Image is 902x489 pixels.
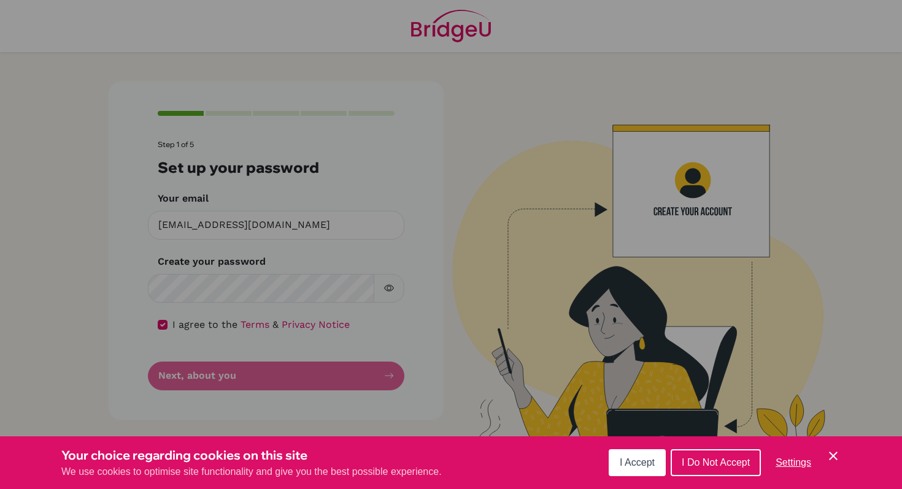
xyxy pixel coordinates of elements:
[61,446,442,464] h3: Your choice regarding cookies on this site
[671,449,761,476] button: I Do Not Accept
[620,457,655,468] span: I Accept
[776,457,811,468] span: Settings
[682,457,750,468] span: I Do Not Accept
[609,449,666,476] button: I Accept
[61,464,442,479] p: We use cookies to optimise site functionality and give you the best possible experience.
[826,449,841,463] button: Save and close
[766,450,821,475] button: Settings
